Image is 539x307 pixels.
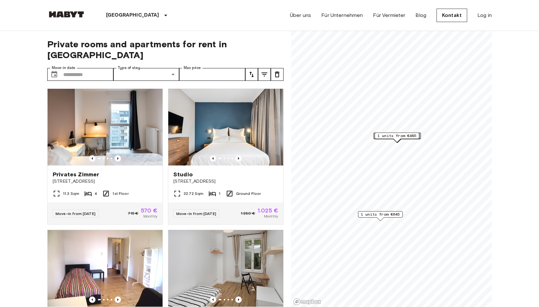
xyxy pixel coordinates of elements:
span: Move-in from [DATE] [56,211,95,216]
span: 4 [95,191,97,196]
button: Previous image [210,296,216,303]
button: Previous image [235,296,242,303]
img: Marketing picture of unit DE-01-029-04M [48,230,163,307]
a: Für Vermieter [373,12,405,19]
span: Move-in from [DATE] [176,211,216,216]
div: Map marker [374,133,421,142]
label: Type of stay [118,65,140,71]
span: Monthly [264,213,278,219]
button: tune [245,68,258,81]
span: 1st Floor [112,191,128,196]
button: Previous image [210,155,216,162]
button: tune [271,68,284,81]
span: Monthly [143,213,157,219]
span: 1 [219,191,220,196]
a: Mapbox logo [293,298,321,305]
span: [STREET_ADDRESS] [173,178,278,185]
a: Über uns [290,12,311,19]
span: Private rooms and apartments for rent in [GEOGRAPHIC_DATA] [47,39,284,60]
button: Choose date [48,68,61,81]
img: Marketing picture of unit DE-01-481-006-01 [168,89,283,165]
a: Für Unternehmen [321,12,363,19]
a: Marketing picture of unit DE-01-12-003-01QPrevious imagePrevious imagePrivates Zimmer[STREET_ADDR... [47,88,163,225]
img: Marketing picture of unit DE-01-233-02M [168,230,283,307]
span: 11.3 Sqm [63,191,79,196]
button: Previous image [115,296,121,303]
span: 1 units from €485 [377,133,416,139]
img: Habyt [47,11,86,18]
button: tune [258,68,271,81]
span: Ground Floor [236,191,261,196]
div: Map marker [375,133,419,142]
button: Previous image [115,155,121,162]
span: Privates Zimmer [53,171,99,178]
a: Log in [477,12,492,19]
img: Marketing picture of unit DE-01-12-003-01Q [48,89,163,165]
div: Map marker [358,211,403,221]
button: Previous image [89,155,95,162]
button: Previous image [89,296,95,303]
span: 1.280 € [241,211,255,216]
p: [GEOGRAPHIC_DATA] [106,12,159,19]
span: 715 € [128,211,138,216]
button: Previous image [235,155,242,162]
span: 1.025 € [258,208,278,213]
a: Blog [415,12,426,19]
label: Max price [184,65,201,71]
label: Move-in date [52,65,75,71]
span: 32.72 Sqm [184,191,203,196]
span: 570 € [141,208,157,213]
span: Studio [173,171,193,178]
a: Marketing picture of unit DE-01-481-006-01Previous imagePrevious imageStudio[STREET_ADDRESS]32.72... [168,88,284,225]
span: 1 units from €645 [361,211,400,217]
span: [STREET_ADDRESS] [53,178,157,185]
a: Kontakt [437,9,467,22]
